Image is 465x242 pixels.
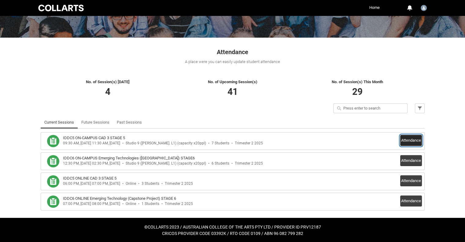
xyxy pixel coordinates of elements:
[400,175,422,186] button: Attendance
[44,116,74,128] a: Current Sessions
[86,80,130,84] span: No. of Session(s) [DATE]
[419,2,428,12] button: User Profile Faculty.jshand
[78,116,113,128] li: Future Sessions
[235,141,263,146] div: Trimester 2 2025
[212,141,229,146] div: 7 Students
[63,135,125,141] h3: IDDC5 ON-CAMPUS CAD 3 STAGE 5
[63,181,120,186] div: 06:00 PM, [DATE] 07:00 PM, [DATE]
[235,161,263,166] div: Trimester 2 2025
[105,86,110,97] span: 4
[165,202,193,206] div: Trimester 2 2025
[368,3,381,12] a: Home
[63,202,120,206] div: 07:00 PM, [DATE] 08:00 PM, [DATE]
[333,103,408,113] input: Press enter to search
[332,80,383,84] span: No. of Session(s) This Month
[126,202,136,206] div: Online
[421,5,427,11] img: Faculty.jshand
[415,103,425,113] button: Filter
[400,135,422,146] button: Attendance
[63,161,120,166] div: 12:30 PM, [DATE] 02:30 PM, [DATE]
[63,141,120,146] div: 09:30 AM, [DATE] 11:30 AM, [DATE]
[212,161,229,166] div: 6 Students
[126,141,206,146] div: Studio 9 ([PERSON_NAME]. L1) (capacity x20ppl)
[63,195,176,202] h3: IDDC6 ONLINE Emerging Technology (Capstone Project) STAGE 6
[41,59,425,65] div: A place were you can easily update student attendance
[113,116,146,128] li: Past Sessions
[165,181,193,186] div: Trimester 2 2025
[63,155,195,161] h3: IDDC6 ON-CAMPUS Emerging Technologies (Capstone) STAGE6
[63,175,116,181] h3: IDDC5 ONLINE CAD 3 STAGE 5
[400,195,422,207] button: Attendance
[117,116,142,128] a: Past Sessions
[142,181,159,186] div: 3 Students
[126,161,206,166] div: Studio 9 ([PERSON_NAME]. L1) (capacity x20ppl)
[41,116,78,128] li: Current Sessions
[126,181,136,186] div: Online
[81,116,109,128] a: Future Sessions
[227,86,238,97] span: 41
[400,155,422,166] button: Attendance
[142,202,159,206] div: 1 Students
[217,48,248,56] span: Attendance
[208,80,257,84] span: No. of Upcoming Session(s)
[352,86,363,97] span: 29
